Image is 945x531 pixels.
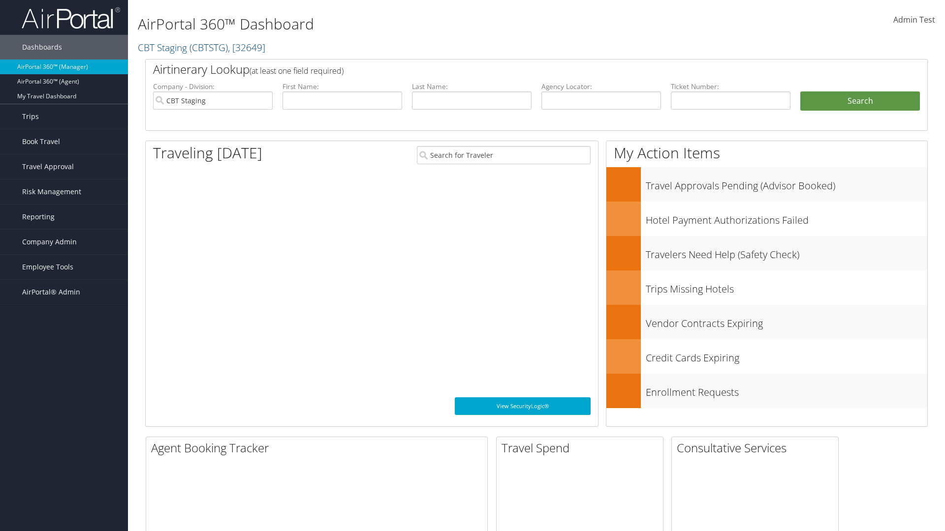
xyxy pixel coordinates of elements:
a: Enrollment Requests [606,374,927,408]
span: Travel Approval [22,154,74,179]
span: Admin Test [893,14,935,25]
a: Travel Approvals Pending (Advisor Booked) [606,167,927,202]
span: Book Travel [22,129,60,154]
h2: Agent Booking Tracker [151,440,487,456]
h2: Consultative Services [677,440,838,456]
h3: Enrollment Requests [646,381,927,399]
button: Search [800,91,920,111]
span: (at least one field required) [250,65,344,76]
label: First Name: [283,82,402,91]
span: Trips [22,104,39,129]
h3: Travel Approvals Pending (Advisor Booked) [646,174,927,193]
img: airportal-logo.png [22,6,120,29]
a: Hotel Payment Authorizations Failed [606,202,927,236]
span: Employee Tools [22,255,73,279]
h3: Travelers Need Help (Safety Check) [646,243,927,262]
span: ( CBTSTG ) [189,41,228,54]
a: Travelers Need Help (Safety Check) [606,236,927,270]
span: Reporting [22,205,55,229]
span: AirPortal® Admin [22,280,80,304]
a: Credit Cards Expiring [606,339,927,374]
h3: Credit Cards Expiring [646,346,927,365]
span: Dashboards [22,35,62,59]
h1: Traveling [DATE] [153,143,262,163]
a: Admin Test [893,5,935,35]
h3: Vendor Contracts Expiring [646,312,927,330]
h3: Hotel Payment Authorizations Failed [646,208,927,227]
h2: Airtinerary Lookup [153,61,855,78]
h2: Travel Spend [502,440,663,456]
span: Risk Management [22,179,81,204]
span: Company Admin [22,230,77,254]
label: Last Name: [412,82,532,91]
input: Search for Traveler [417,146,591,164]
a: CBT Staging [138,41,265,54]
label: Agency Locator: [541,82,661,91]
label: Company - Division: [153,82,273,91]
a: Trips Missing Hotels [606,270,927,305]
h3: Trips Missing Hotels [646,277,927,296]
label: Ticket Number: [671,82,790,91]
span: , [ 32649 ] [228,41,265,54]
a: Vendor Contracts Expiring [606,305,927,339]
h1: AirPortal 360™ Dashboard [138,14,669,34]
a: View SecurityLogic® [455,397,591,415]
h1: My Action Items [606,143,927,163]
